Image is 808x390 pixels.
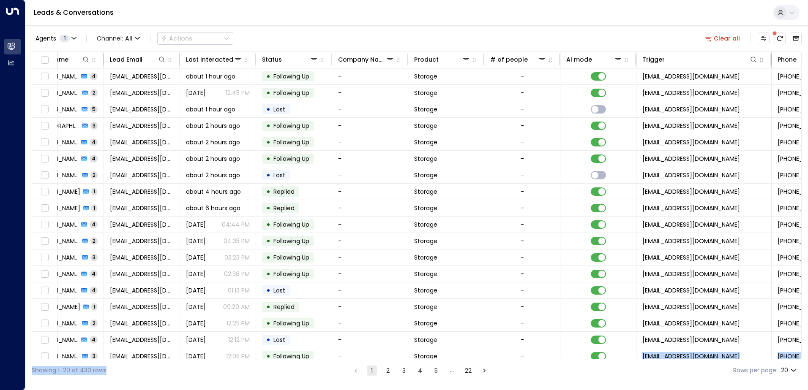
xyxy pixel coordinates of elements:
[186,54,242,65] div: Last Interacted
[266,102,270,116] div: •
[90,287,98,294] span: 4
[642,72,740,81] span: leads@space-station.co.uk
[521,72,524,81] div: -
[332,282,408,298] td: -
[414,105,437,114] span: Storage
[186,286,206,295] span: Yesterday
[186,72,235,81] span: about 1 hour ago
[266,217,270,232] div: •
[186,171,240,179] span: about 2 hours ago
[642,303,740,311] span: leads@space-station.co.uk
[332,101,408,117] td: -
[414,138,437,146] span: Storage
[414,303,437,311] span: Storage
[90,106,98,113] span: 5
[125,35,133,42] span: All
[90,352,98,360] span: 3
[110,54,166,65] div: Lead Email
[273,105,285,114] span: Lost
[702,32,744,44] button: Clear all
[414,204,437,212] span: Storage
[110,171,174,179] span: timekoashi@gmail.com
[521,122,524,130] div: -
[60,35,70,42] span: 1
[332,332,408,348] td: -
[273,89,309,97] span: Following Up
[186,237,206,245] span: Yesterday
[222,220,250,229] p: 04:44 PM
[34,8,114,17] a: Leads & Conversations
[399,366,409,376] button: Go to page 3
[521,89,524,97] div: -
[39,55,50,65] span: Toggle select all
[110,220,174,229] span: paulfreeman1023@gmail.com
[642,54,758,65] div: Trigger
[39,236,50,246] span: Toggle select row
[110,270,174,278] span: dee_xox@hotmail.co.uk
[39,252,50,263] span: Toggle select row
[266,184,270,199] div: •
[90,122,98,129] span: 3
[110,54,142,65] div: Lead Email
[414,54,470,65] div: Product
[39,219,50,230] span: Toggle select row
[266,234,270,248] div: •
[273,204,295,212] span: Replied
[521,336,524,344] div: -
[273,286,285,295] span: Lost
[642,286,740,295] span: leads@space-station.co.uk
[266,168,270,182] div: •
[90,89,98,96] span: 2
[39,187,50,197] span: Toggle select row
[32,366,106,375] div: Showing 1-20 of 430 rows
[273,303,295,311] span: Replied
[273,72,309,81] span: Following Up
[39,351,50,362] span: Toggle select row
[414,122,437,130] span: Storage
[566,54,622,65] div: AI mode
[93,32,143,44] span: Channel:
[521,253,524,262] div: -
[32,32,79,44] button: Agents1
[110,105,174,114] span: mattybonas@live.co.uk
[642,270,740,278] span: leads@space-station.co.uk
[110,319,174,328] span: leightroughton1984@icloud.com
[161,35,192,42] div: Actions
[642,89,740,97] span: leads@space-station.co.uk
[110,303,174,311] span: Aishyy6531@gmail.com
[414,54,439,65] div: Product
[566,54,592,65] div: AI mode
[642,122,740,130] span: leads@space-station.co.uk
[186,352,206,360] span: Yesterday
[332,118,408,134] td: -
[110,72,174,81] span: reegdix@icloud.com
[90,73,98,80] span: 4
[414,270,437,278] span: Storage
[90,320,98,327] span: 2
[110,89,174,97] span: reegdix@icloud.com
[521,270,524,278] div: -
[332,315,408,331] td: -
[332,299,408,315] td: -
[332,200,408,216] td: -
[91,303,97,310] span: 1
[521,286,524,295] div: -
[90,171,98,179] span: 2
[273,336,285,344] span: Lost
[273,270,309,278] span: Following Up
[332,266,408,282] td: -
[110,253,174,262] span: fredrooker62@hotmail.co.uk
[186,138,240,146] span: about 2 hours ago
[733,366,778,375] label: Rows per page:
[39,104,50,115] span: Toggle select row
[521,204,524,212] div: -
[93,32,143,44] button: Channel:All
[227,319,250,328] p: 12:25 PM
[414,72,437,81] span: Storage
[332,249,408,265] td: -
[266,300,270,314] div: •
[186,270,206,278] span: Yesterday
[273,171,285,179] span: Lost
[266,86,270,100] div: •
[39,269,50,279] span: Toggle select row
